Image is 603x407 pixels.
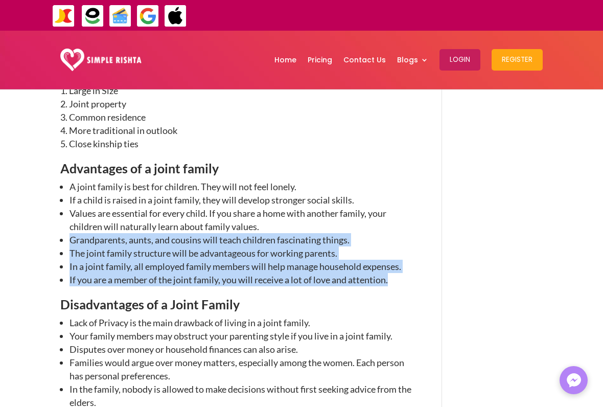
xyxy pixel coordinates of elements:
img: Credit Cards [109,5,132,28]
button: Login [439,49,480,71]
a: Home [274,33,296,86]
a: Register [492,33,543,86]
li: Families would argue over money matters, especially among the women. Each person has personal pre... [69,356,415,382]
strong: Disadvantages of a Joint Family [60,297,240,312]
a: Pricing [308,33,332,86]
li: In a joint family, all employed family members will help manage household expenses. [69,260,415,273]
li: If you are a member of the joint family, you will receive a lot of love and attention. [69,273,415,286]
strong: Advantages of a joint family [60,161,219,176]
a: Blogs [397,33,428,86]
li: Grandparents, aunts, and cousins will teach children fascinating things. [69,233,415,246]
a: Login [439,33,480,86]
li: Your family members may obstruct your parenting style if you live in a joint family. [69,329,415,343]
img: Messenger [564,370,584,391]
li: Joint property [60,97,415,110]
img: ApplePay-icon [164,5,187,28]
li: Large in Size [60,84,415,97]
li: If a child is raised in a joint family, they will develop stronger social skills. [69,193,415,207]
button: Register [492,49,543,71]
a: Contact Us [343,33,386,86]
li: Lack of Privacy is the main drawback of living in a joint family. [69,316,415,329]
li: More traditional in outlook [60,124,415,137]
li: The joint family structure will be advantageous for working parents. [69,246,415,260]
li: Common residence [60,110,415,124]
li: A joint family is best for children. They will not feel lonely. [69,180,415,193]
li: Close kinship ties [60,137,415,150]
img: EasyPaisa-icon [81,5,104,28]
img: GooglePay-icon [136,5,159,28]
li: Disputes over money or household finances can also arise. [69,343,415,356]
img: JazzCash-icon [52,5,75,28]
li: Values are essential for every child. If you share a home with another family, your children will... [69,207,415,233]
